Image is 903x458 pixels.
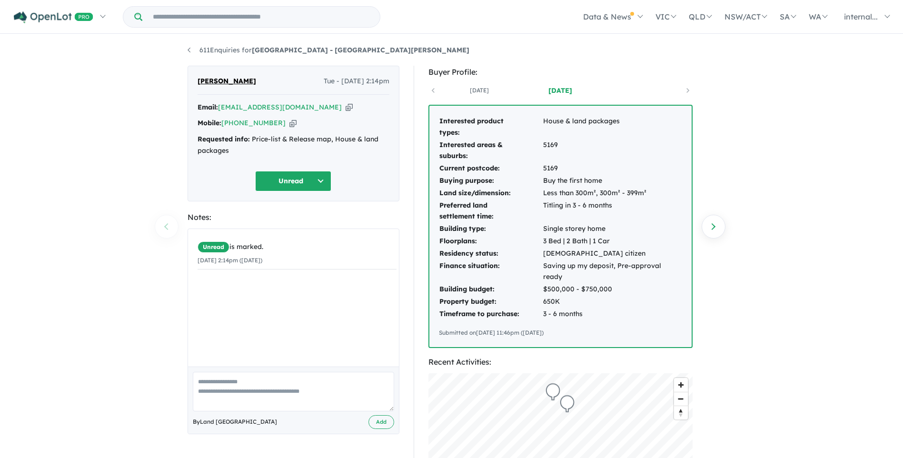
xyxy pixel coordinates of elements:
[439,162,543,175] td: Current postcode:
[198,241,229,253] span: Unread
[543,162,682,175] td: 5169
[428,356,693,368] div: Recent Activities:
[543,260,682,284] td: Saving up my deposit, Pre-approval ready
[428,66,693,79] div: Buyer Profile:
[346,102,353,112] button: Copy
[188,211,399,224] div: Notes:
[439,139,543,163] td: Interested areas & suburbs:
[568,387,582,405] div: Map marker
[439,328,682,338] div: Submitted on [DATE] 11:46pm ([DATE])
[543,187,682,199] td: Less than 300m², 300m² - 399m²
[439,248,543,260] td: Residency status:
[218,103,342,111] a: [EMAIL_ADDRESS][DOMAIN_NAME]
[543,139,682,163] td: 5169
[560,395,574,412] div: Map marker
[439,260,543,284] td: Finance situation:
[543,283,682,296] td: $500,000 - $750,000
[543,223,682,235] td: Single storey home
[439,283,543,296] td: Building budget:
[221,119,286,127] a: [PHONE_NUMBER]
[198,119,221,127] strong: Mobile:
[255,171,331,191] button: Unread
[543,308,682,320] td: 3 - 6 months
[543,175,682,187] td: Buy the first home
[439,187,543,199] td: Land size/dimension:
[144,7,378,27] input: Try estate name, suburb, builder or developer
[198,134,389,157] div: Price-list & Release map, House & land packages
[289,118,297,128] button: Copy
[193,417,277,427] span: By Land [GEOGRAPHIC_DATA]
[674,406,688,419] button: Reset bearing to north
[439,175,543,187] td: Buying purpose:
[198,76,256,87] span: [PERSON_NAME]
[674,378,688,392] button: Zoom in
[439,115,543,139] td: Interested product types:
[188,46,469,54] a: 611Enquiries for[GEOGRAPHIC_DATA] - [GEOGRAPHIC_DATA][PERSON_NAME]
[543,296,682,308] td: 650K
[439,86,520,95] a: [DATE]
[543,248,682,260] td: [DEMOGRAPHIC_DATA] citizen
[520,86,601,95] a: [DATE]
[368,415,394,429] button: Add
[439,235,543,248] td: Floorplans:
[674,406,688,419] span: Reset bearing to north
[543,235,682,248] td: 3 Bed | 2 Bath | 1 Car
[252,46,469,54] strong: [GEOGRAPHIC_DATA] - [GEOGRAPHIC_DATA][PERSON_NAME]
[546,383,560,400] div: Map marker
[543,115,682,139] td: House & land packages
[198,135,250,143] strong: Requested info:
[844,12,878,21] span: internal...
[439,199,543,223] td: Preferred land settlement time:
[198,103,218,111] strong: Email:
[198,257,262,264] small: [DATE] 2:14pm ([DATE])
[14,11,93,23] img: Openlot PRO Logo White
[543,199,682,223] td: Titling in 3 - 6 months
[198,241,397,253] div: is marked.
[439,308,543,320] td: Timeframe to purchase:
[188,45,716,56] nav: breadcrumb
[674,392,688,406] button: Zoom out
[539,396,554,414] div: Map marker
[324,76,389,87] span: Tue - [DATE] 2:14pm
[439,223,543,235] td: Building type:
[439,296,543,308] td: Property budget:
